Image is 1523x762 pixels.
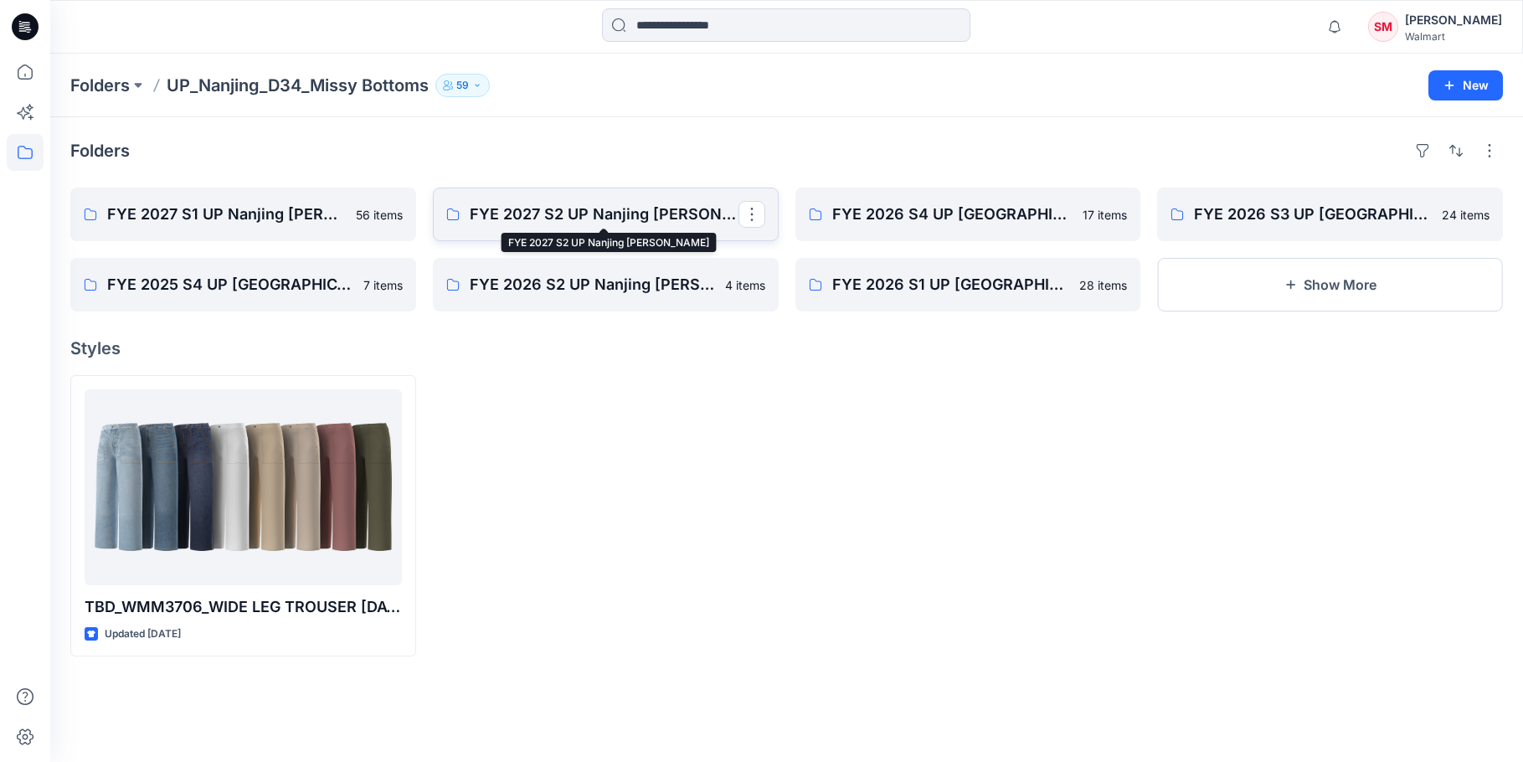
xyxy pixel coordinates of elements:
p: 56 items [356,206,403,224]
p: UP_Nanjing_D34_Missy Bottoms [167,74,429,97]
p: 28 items [1079,276,1127,294]
a: FYE 2025 S4 UP [GEOGRAPHIC_DATA] [PERSON_NAME]7 items [70,258,416,311]
button: 59 [435,74,490,97]
a: FYE 2027 S2 UP Nanjing [PERSON_NAME] [433,188,779,241]
p: 24 items [1442,206,1490,224]
button: Show More [1157,258,1503,311]
a: FYE 2026 S3 UP [GEOGRAPHIC_DATA] [PERSON_NAME]24 items [1157,188,1503,241]
p: Updated [DATE] [105,626,181,643]
p: FYE 2026 S1 UP [GEOGRAPHIC_DATA] [PERSON_NAME] [832,273,1070,296]
a: TBD_WMM3706_WIDE LEG TROUSER 4.15.25 [85,389,402,585]
button: New [1428,70,1503,100]
p: 4 items [725,276,765,294]
p: 7 items [363,276,403,294]
p: TBD_WMM3706_WIDE LEG TROUSER [DATE] [85,595,402,619]
a: Folders [70,74,130,97]
p: FYE 2027 S1 UP Nanjing [PERSON_NAME] [107,203,346,226]
p: FYE 2026 S3 UP [GEOGRAPHIC_DATA] [PERSON_NAME] [1194,203,1432,226]
p: 17 items [1083,206,1127,224]
h4: Styles [70,338,1503,358]
a: FYE 2026 S4 UP [GEOGRAPHIC_DATA] [PERSON_NAME]17 items [795,188,1141,241]
p: 59 [456,76,469,95]
a: FYE 2026 S2 UP Nanjing [PERSON_NAME]4 items [433,258,779,311]
p: FYE 2025 S4 UP [GEOGRAPHIC_DATA] [PERSON_NAME] [107,273,353,296]
a: FYE 2027 S1 UP Nanjing [PERSON_NAME]56 items [70,188,416,241]
a: FYE 2026 S1 UP [GEOGRAPHIC_DATA] [PERSON_NAME]28 items [795,258,1141,311]
p: FYE 2027 S2 UP Nanjing [PERSON_NAME] [470,203,738,226]
p: FYE 2026 S2 UP Nanjing [PERSON_NAME] [470,273,715,296]
h4: Folders [70,141,130,161]
div: Walmart [1405,30,1502,43]
div: SM [1368,12,1398,42]
p: FYE 2026 S4 UP [GEOGRAPHIC_DATA] [PERSON_NAME] [832,203,1073,226]
div: [PERSON_NAME] [1405,10,1502,30]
